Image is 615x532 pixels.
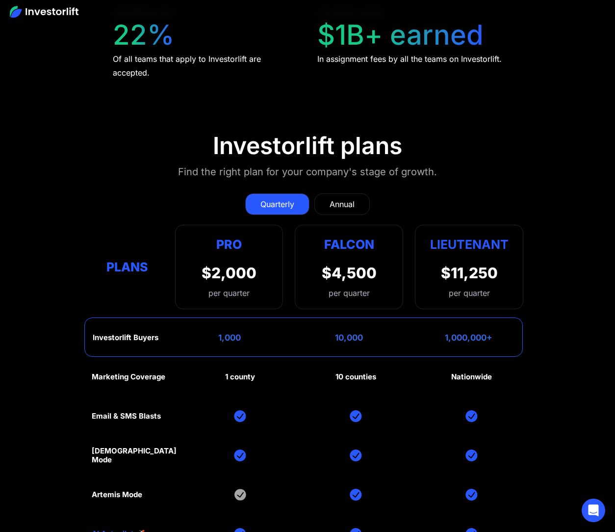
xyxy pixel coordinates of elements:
div: Find the right plan for your company's stage of growth. [178,164,437,180]
div: Artemis Mode [92,490,142,499]
div: 10 counties [335,372,376,381]
div: per quarter [449,287,490,299]
div: $1B+ earned [317,19,484,52]
div: 1,000,000+ [445,333,492,343]
div: Nationwide [451,372,492,381]
div: 1,000 [218,333,241,343]
div: Of all teams that apply to Investorlift are accepted. [113,52,299,80]
div: Investorlift Buyers [93,333,158,342]
strong: Lieutenant [430,237,509,252]
div: Investorlift plans [213,132,402,160]
div: 22% [113,19,175,52]
div: Plans [92,257,163,276]
div: Falcon [324,235,374,254]
div: per quarter [329,287,370,299]
div: $4,500 [322,264,377,282]
div: Open Intercom Messenger [582,499,605,522]
div: $11,250 [441,264,498,282]
div: $2,000 [202,264,256,282]
div: Pro [202,235,256,254]
div: In assignment fees by all the teams on Investorlift. [317,52,502,66]
div: Marketing Coverage [92,372,165,381]
div: 1 county [225,372,255,381]
div: Email & SMS Blasts [92,412,161,421]
div: per quarter [202,287,256,299]
div: 10,000 [335,333,363,343]
div: Annual [330,198,355,210]
div: Quarterly [260,198,294,210]
div: [DEMOGRAPHIC_DATA] Mode [92,447,177,464]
